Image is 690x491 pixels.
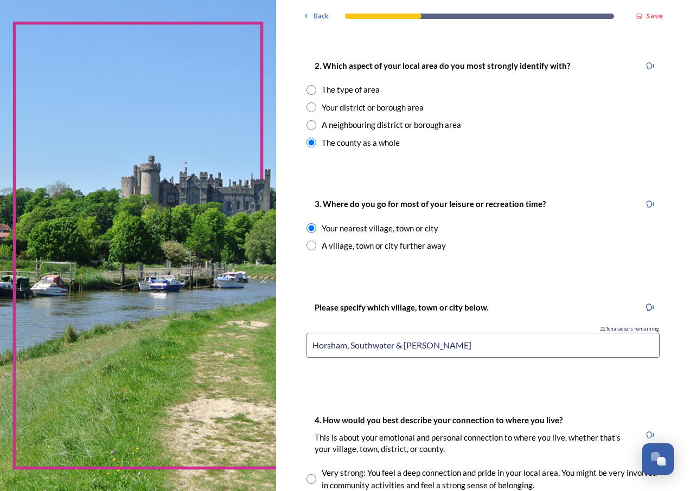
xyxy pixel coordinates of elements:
[322,240,446,252] div: A village, town or city further away
[600,325,660,333] span: 221 characters remaining
[322,83,380,96] div: The type of area
[315,432,632,455] p: This is about your emotional and personal connection to where you live, whether that's your villa...
[315,415,563,425] strong: 4. How would you best describe your connection to where you live?
[322,101,424,114] div: Your district or borough area
[322,222,438,235] div: Your nearest village, town or city
[322,137,400,149] div: The county as a whole
[322,467,660,491] div: Very strong: You feel a deep connection and pride in your local area. You might be very involved ...
[315,199,546,209] strong: 3. Where do you go for most of your leisure or recreation time?
[642,443,674,475] button: Open Chat
[315,61,570,70] strong: 2. Which aspect of your local area do you most strongly identify with?
[314,11,329,21] span: Back
[322,119,461,131] div: A neighbouring district or borough area
[646,11,663,21] strong: Save
[315,302,488,312] strong: Please specify which village, town or city below.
